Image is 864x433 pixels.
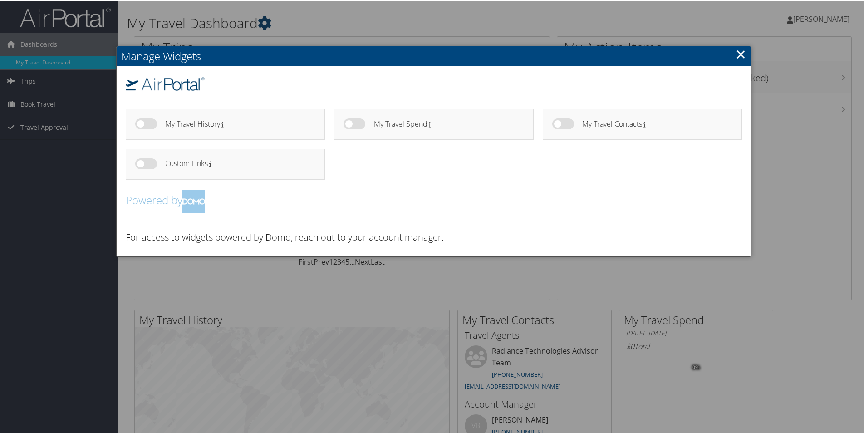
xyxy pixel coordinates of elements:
h3: For access to widgets powered by Domo, reach out to your account manager. [126,230,742,243]
h2: Manage Widgets [117,45,751,65]
h4: Custom Links [165,159,309,167]
img: domo-logo.png [182,189,205,212]
h4: My Travel Contacts [582,119,726,127]
h4: My Travel Spend [374,119,517,127]
h4: My Travel History [165,119,309,127]
h2: Powered by [126,189,742,212]
a: Close [736,44,746,62]
img: airportal-logo.png [126,76,205,90]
